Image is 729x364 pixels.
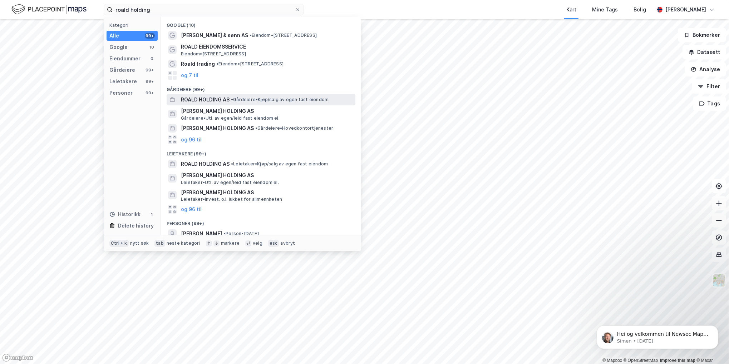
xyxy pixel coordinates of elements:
[602,358,622,363] a: Mapbox
[660,358,695,363] a: Improve this map
[109,31,119,40] div: Alle
[181,31,248,40] span: [PERSON_NAME] & sønn AS
[268,240,279,247] div: esc
[181,160,230,168] span: ROALD HOLDING AS
[145,79,155,84] div: 99+
[181,43,353,51] span: ROALD EIENDOMSSERVICE
[181,135,202,144] button: og 96 til
[223,231,259,236] span: Person • [DATE]
[149,44,155,50] div: 10
[250,33,317,38] span: Eiendom • [STREET_ADDRESS]
[683,45,726,59] button: Datasett
[149,211,155,217] div: 1
[665,5,706,14] div: [PERSON_NAME]
[624,358,658,363] a: OpenStreetMap
[130,240,149,246] div: nytt søk
[154,240,165,247] div: tab
[678,28,726,42] button: Bokmerker
[280,240,295,246] div: avbryt
[181,95,230,104] span: ROALD HOLDING AS
[712,274,726,287] img: Z
[253,240,262,246] div: velg
[181,60,215,68] span: Roald trading
[145,90,155,96] div: 99+
[145,33,155,39] div: 99+
[181,196,282,202] span: Leietaker • Invest. o.l. lukket for allmennheten
[231,161,233,166] span: •
[11,3,87,16] img: logo.f888ab2527a4732fd821a326f86c7f29.svg
[161,81,361,94] div: Gårdeiere (99+)
[692,79,726,94] button: Filter
[231,97,329,103] span: Gårdeiere • Kjøp/salg av egen fast eiendom
[181,51,246,57] span: Eiendom • [STREET_ADDRESS]
[161,215,361,228] div: Personer (99+)
[586,310,729,360] iframe: Intercom notifications message
[181,71,198,80] button: og 7 til
[181,124,254,133] span: [PERSON_NAME] HOLDING AS
[181,115,280,121] span: Gårdeiere • Utl. av egen/leid fast eiendom el.
[181,171,353,180] span: [PERSON_NAME] HOLDING AS
[181,205,202,214] button: og 96 til
[109,77,137,86] div: Leietakere
[109,66,135,74] div: Gårdeiere
[109,43,128,51] div: Google
[250,33,252,38] span: •
[693,96,726,111] button: Tags
[634,5,646,14] div: Bolig
[231,97,233,102] span: •
[109,23,158,28] div: Kategori
[255,125,333,131] span: Gårdeiere • Hovedkontortjenester
[109,89,133,97] div: Personer
[181,229,222,238] span: [PERSON_NAME]
[255,125,257,131] span: •
[2,354,34,362] a: Mapbox homepage
[109,210,141,219] div: Historikk
[216,61,284,67] span: Eiendom • [STREET_ADDRESS]
[167,240,200,246] div: neste kategori
[566,5,576,14] div: Kart
[118,221,154,230] div: Delete history
[231,161,328,167] span: Leietaker • Kjøp/salg av egen fast eiendom
[223,231,226,236] span: •
[181,188,353,197] span: [PERSON_NAME] HOLDING AS
[181,107,353,115] span: [PERSON_NAME] HOLDING AS
[145,67,155,73] div: 99+
[161,17,361,30] div: Google (10)
[161,145,361,158] div: Leietakere (99+)
[216,61,218,66] span: •
[113,4,295,15] input: Søk på adresse, matrikkel, gårdeiere, leietakere eller personer
[685,62,726,76] button: Analyse
[109,240,129,247] div: Ctrl + k
[109,54,141,63] div: Eiendommer
[221,240,240,246] div: markere
[149,56,155,61] div: 0
[592,5,618,14] div: Mine Tags
[181,180,279,185] span: Leietaker • Utl. av egen/leid fast eiendom el.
